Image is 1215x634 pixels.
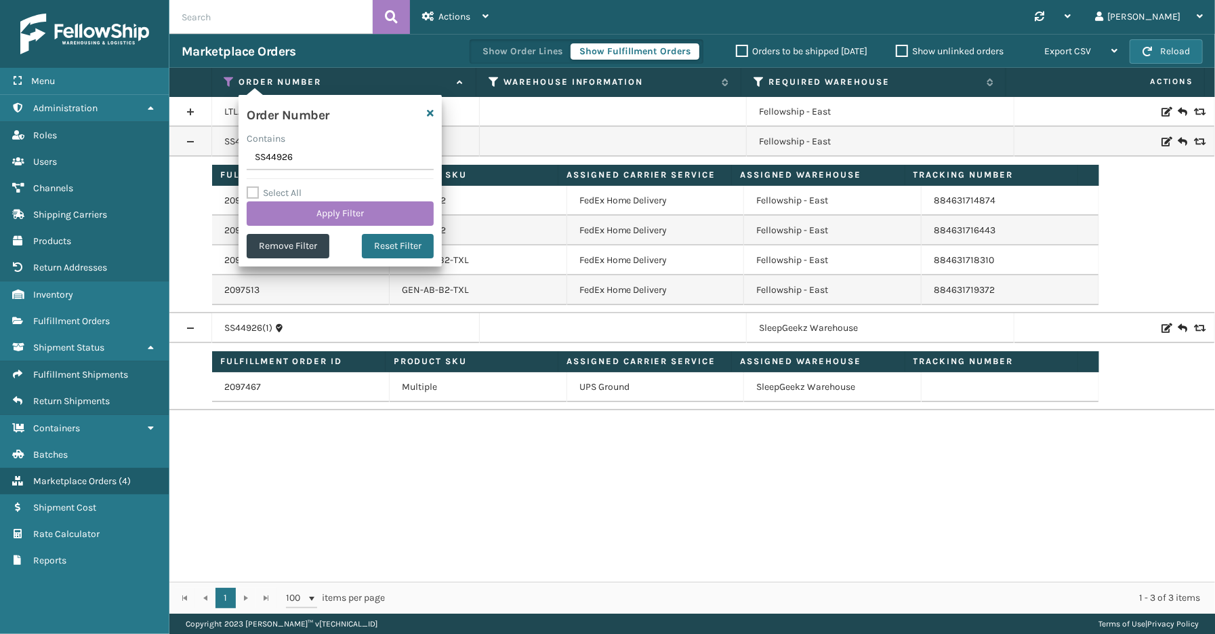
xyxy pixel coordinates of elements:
div: 1 - 3 of 3 items [404,591,1200,605]
span: Menu [31,75,55,87]
span: Channels [33,182,73,194]
label: Product SKU [394,355,550,368]
td: Fellowship - East [744,186,922,216]
td: FedEx Home Delivery [567,186,745,216]
td: Fellowship - East [744,275,922,305]
span: Roles [33,130,57,141]
input: Type the text you wish to filter on [247,146,434,170]
td: FedEx Home Delivery [567,245,745,275]
h3: Marketplace Orders [182,43,295,60]
span: Rate Calculator [33,528,100,540]
span: Shipment Cost [33,502,96,513]
span: Users [33,156,57,167]
td: GEN-AB-B2-TXL [390,275,567,305]
label: Orders to be shipped [DATE] [736,45,867,57]
label: Warehouse Information [503,76,715,88]
a: SS44926(1) [224,321,272,335]
span: Reports [33,555,66,566]
button: Remove Filter [247,234,329,258]
td: Fellowship - East [747,127,1014,157]
a: 884631718310 [934,254,994,266]
td: Fellowship - East [747,97,1014,127]
label: Contains [247,132,285,146]
span: Inventory [33,289,73,300]
a: Terms of Use [1098,619,1145,629]
span: Products [33,235,71,247]
h4: Order Number [247,103,329,123]
i: Replace [1194,107,1202,117]
label: Select All [247,187,302,199]
td: FedEx Home Delivery [567,216,745,245]
i: Edit [1161,137,1170,146]
a: 2097512 [224,254,260,267]
label: Show unlinked orders [896,45,1004,57]
a: 2097513 [224,283,260,297]
label: Required Warehouse [768,76,980,88]
i: Replace [1194,137,1202,146]
img: logo [20,14,149,54]
span: Containers [33,422,80,434]
i: Replace [1194,323,1202,333]
a: 2097514 [224,224,260,237]
span: ( 4 ) [119,475,131,487]
td: SleepGeekz Warehouse [744,372,922,402]
span: Shipment Status [33,342,104,353]
span: Export CSV [1044,45,1091,57]
button: Reset Filter [362,234,434,258]
td: Fellowship - East [744,216,922,245]
label: Fulfillment Order ID [220,355,377,368]
span: Administration [33,102,98,114]
span: 100 [286,591,306,605]
span: items per page [286,588,385,608]
a: Privacy Policy [1147,619,1199,629]
i: Create Return Label [1178,135,1186,148]
a: SS44926 [224,135,262,148]
label: Assigned Warehouse [740,169,897,181]
span: Marketplace Orders [33,475,117,487]
td: SS14TXL-2 [390,216,567,245]
td: UPS Ground [567,372,745,402]
td: GEN-AB-B2-TXL [390,245,567,275]
i: Create Return Label [1178,321,1186,335]
label: Assigned Warehouse [740,355,897,368]
td: SleepGeekz Warehouse [747,313,1014,343]
span: Shipping Carriers [33,209,107,220]
label: Product SKU [394,169,550,181]
td: SS14TXL-2 [390,186,567,216]
span: Fulfillment Shipments [33,369,128,380]
button: Reload [1130,39,1203,64]
a: 2097515 [224,194,260,207]
p: Copyright 2023 [PERSON_NAME]™ v [TECHNICAL_ID] [186,614,377,634]
span: Fulfillment Orders [33,315,110,327]
label: Tracking Number [913,355,1070,368]
a: 884631719372 [934,284,995,296]
label: Order Number [239,76,450,88]
td: Multiple [390,372,567,402]
span: Batches [33,449,68,460]
a: 1 [215,588,236,608]
label: Assigned Carrier Service [567,169,723,181]
i: Create Return Label [1178,105,1186,119]
label: Tracking Number [913,169,1070,181]
a: 2097467 [224,380,261,394]
button: Show Fulfillment Orders [571,43,699,60]
button: Show Order Lines [474,43,571,60]
td: Fellowship - East [744,245,922,275]
td: FedEx Home Delivery [567,275,745,305]
i: Edit [1161,107,1170,117]
a: 884631716443 [934,224,995,236]
i: Edit [1161,323,1170,333]
a: LTL.SS44926 [224,105,278,119]
button: Apply Filter [247,201,434,226]
span: Return Shipments [33,395,110,407]
label: Assigned Carrier Service [567,355,723,368]
span: Actions [1010,71,1201,93]
label: Fulfillment Order ID [220,169,377,181]
span: Actions [438,11,470,22]
span: Return Addresses [33,262,107,273]
a: 884631714874 [934,195,995,206]
div: | [1098,614,1199,634]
